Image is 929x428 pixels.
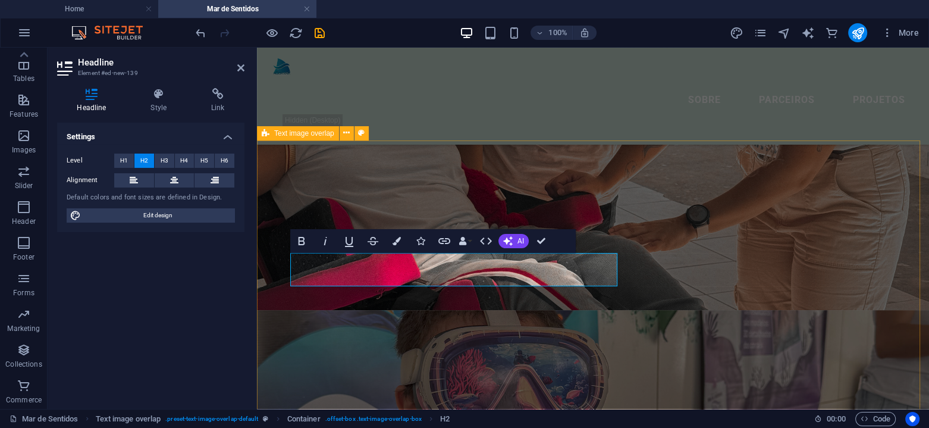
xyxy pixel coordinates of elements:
[338,229,360,253] button: Underline (Ctrl+U)
[140,154,148,168] span: H2
[10,412,79,426] a: Click to cancel selection. Double-click to open Pages
[288,26,303,40] button: reload
[175,154,194,168] button: H4
[855,412,896,426] button: Code
[498,234,529,248] button: AI
[265,26,279,40] button: Click here to leave preview mode and continue editing
[5,360,42,369] p: Collections
[881,27,919,39] span: More
[194,26,208,40] i: Undo: Change text (Ctrl+Z)
[457,229,473,253] button: Data Bindings
[274,130,334,137] span: Text image overlap
[6,395,42,405] p: Commerce
[314,229,337,253] button: Italic (Ctrl+I)
[84,208,231,223] span: Edit design
[78,68,221,79] h3: Element #ed-new-139
[15,181,33,190] p: Slider
[96,412,161,426] span: Click to select. Double-click to edit
[155,154,174,168] button: H3
[7,324,40,333] p: Marketing
[221,154,228,168] span: H6
[848,23,867,42] button: publish
[67,193,235,203] div: Default colors and font sizes are defined in Design.
[200,154,208,168] span: H5
[313,26,327,40] i: Save (Ctrl+S)
[905,412,919,426] button: Usercentrics
[325,412,422,426] span: . offset-box .text-image-overlap-box
[96,412,450,426] nav: breadcrumb
[827,412,845,426] span: 00 00
[579,27,590,38] i: On resize automatically adjust zoom level to fit chosen device.
[290,229,313,253] button: Bold (Ctrl+B)
[777,26,790,40] i: Navigator
[531,26,573,40] button: 100%
[120,154,128,168] span: H1
[12,217,36,226] p: Header
[433,229,456,253] button: Link
[67,208,235,223] button: Edit design
[180,154,188,168] span: H4
[12,145,36,155] p: Images
[475,229,497,253] button: HTML
[289,26,303,40] i: Reload page
[548,26,567,40] h6: 100%
[801,26,814,40] i: AI Writer
[68,26,158,40] img: Editor Logo
[729,26,743,40] i: Design (Ctrl+Alt+Y)
[13,252,34,262] p: Footer
[835,414,837,423] span: :
[78,57,244,68] h2: Headline
[440,412,450,426] span: Click to select. Double-click to edit
[67,173,114,188] label: Alignment
[13,288,34,298] p: Forms
[161,154,168,168] span: H3
[824,26,839,40] button: commerce
[362,229,384,253] button: Strikethrough
[409,229,432,253] button: Icons
[530,229,553,253] button: Confirm (Ctrl+⏎)
[287,412,321,426] span: Click to select. Double-click to edit
[57,123,244,144] h4: Settings
[824,26,838,40] i: Commerce
[850,26,864,40] i: Publish
[385,229,408,253] button: Colors
[67,154,114,168] label: Level
[801,26,815,40] button: text_generator
[114,154,134,168] button: H1
[777,26,791,40] button: navigator
[194,154,214,168] button: H5
[877,23,924,42] button: More
[57,88,131,113] h4: Headline
[193,26,208,40] button: undo
[753,26,767,40] i: Pages (Ctrl+Alt+S)
[861,412,890,426] span: Code
[10,110,38,119] p: Features
[134,154,154,168] button: H2
[814,412,846,426] h6: Session time
[165,412,258,426] span: . preset-text-image-overlap-default
[215,154,234,168] button: H6
[131,88,192,113] h4: Style
[753,26,767,40] button: pages
[192,88,244,113] h4: Link
[158,2,316,15] h4: Mar de Sentidos
[312,26,327,40] button: save
[729,26,743,40] button: design
[263,415,268,422] i: This element is a customizable preset
[13,74,34,83] p: Tables
[517,238,524,245] span: AI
